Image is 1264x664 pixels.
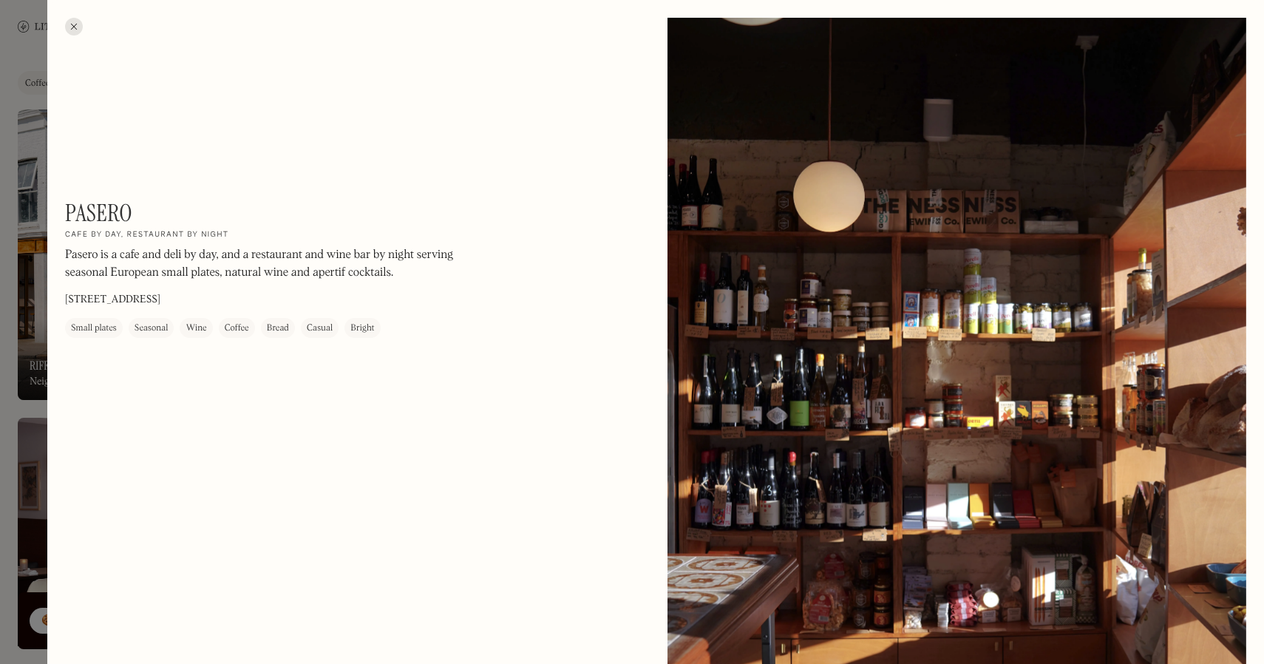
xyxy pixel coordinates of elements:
[135,322,169,336] div: Seasonal
[350,322,374,336] div: Bright
[307,322,333,336] div: Casual
[267,322,289,336] div: Bread
[65,231,229,241] h2: Cafe by day, restaurant by night
[186,322,206,336] div: Wine
[65,247,464,282] p: Pasero is a cafe and deli by day, and a restaurant and wine bar by night serving seasonal Europea...
[65,293,160,308] p: [STREET_ADDRESS]
[225,322,249,336] div: Coffee
[65,199,132,227] h1: Pasero
[71,322,117,336] div: Small plates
